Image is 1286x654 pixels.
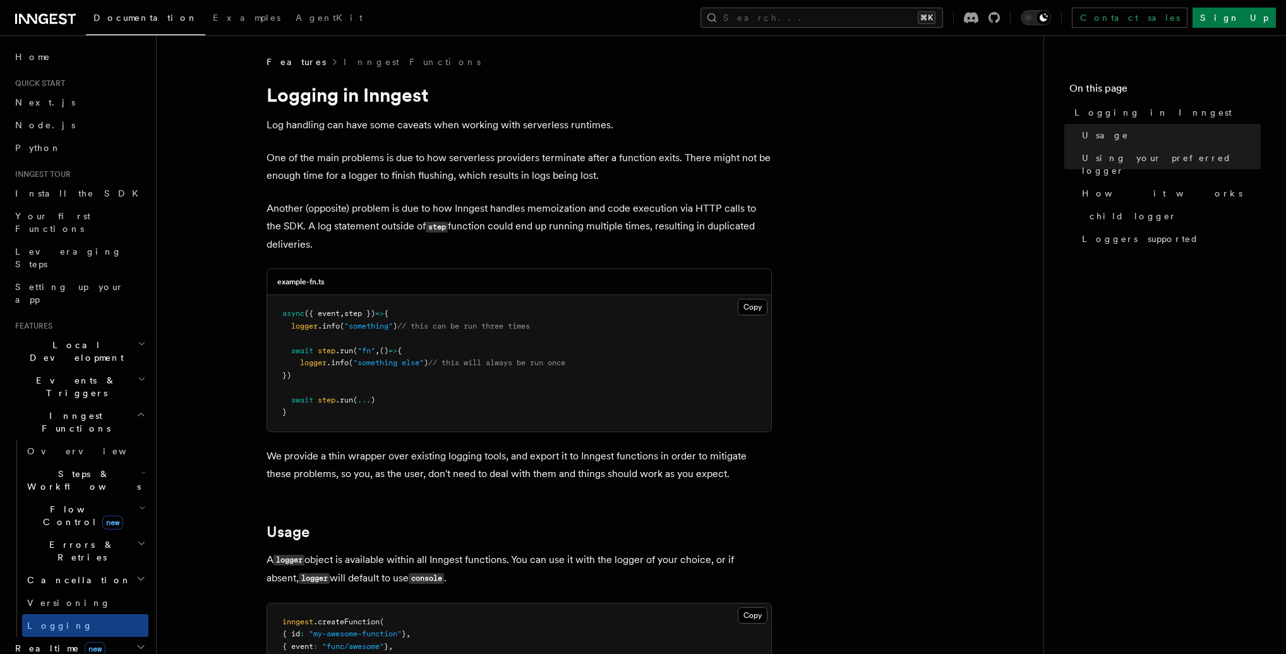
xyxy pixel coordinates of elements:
span: Features [267,56,326,68]
a: Inngest Functions [344,56,481,68]
button: Cancellation [22,569,148,591]
a: Next.js [10,91,148,114]
span: ) [393,322,397,330]
span: Documentation [93,13,198,23]
span: "func/awesome" [322,642,384,651]
span: "something" [344,322,393,330]
span: }) [282,371,291,380]
span: "something else" [353,358,424,367]
span: ) [371,396,375,404]
a: Examples [205,4,288,34]
span: Inngest tour [10,169,71,179]
span: .run [335,346,353,355]
span: ( [340,322,344,330]
span: logger [300,358,327,367]
span: child logger [1090,210,1177,222]
span: Next.js [15,97,75,107]
button: Toggle dark mode [1021,10,1051,25]
button: Local Development [10,334,148,369]
a: Python [10,136,148,159]
span: Events & Triggers [10,374,138,399]
button: Errors & Retries [22,533,148,569]
p: We provide a thin wrapper over existing logging tools, and export it to Inngest functions in orde... [267,447,772,483]
span: ( [353,346,358,355]
a: Logging [22,614,148,637]
span: ( [349,358,353,367]
a: Documentation [86,4,205,35]
h1: Logging in Inngest [267,83,772,106]
span: Flow Control [22,503,139,528]
span: Inngest Functions [10,409,136,435]
span: : [300,629,304,638]
code: logger [273,555,304,566]
a: Usage [1077,124,1261,147]
button: Flow Controlnew [22,498,148,533]
span: "fn" [358,346,375,355]
span: ( [353,396,358,404]
a: Usage [267,523,309,541]
a: child logger [1085,205,1261,227]
span: Loggers supported [1082,233,1199,245]
code: logger [299,573,330,584]
span: } [384,642,388,651]
span: Your first Functions [15,211,90,234]
a: Setting up your app [10,276,148,311]
span: => [388,346,397,355]
span: Examples [213,13,280,23]
button: Inngest Functions [10,404,148,440]
p: A object is available within all Inngest functions. You can use it with the logger of your choice... [267,551,772,588]
span: { id [282,629,300,638]
span: , [340,309,344,318]
a: Install the SDK [10,182,148,205]
span: ( [380,617,384,626]
span: Overview [27,446,157,456]
a: How it works [1077,182,1261,205]
span: Home [15,51,51,63]
a: Home [10,45,148,68]
span: Python [15,143,61,153]
span: Usage [1082,129,1129,142]
a: Leveraging Steps [10,240,148,276]
button: Events & Triggers [10,369,148,404]
span: AgentKit [296,13,363,23]
span: Quick start [10,78,65,88]
span: How it works [1082,187,1242,200]
span: Install the SDK [15,188,146,198]
span: // this will always be run once [428,358,565,367]
span: Leveraging Steps [15,246,122,269]
span: , [375,346,380,355]
span: // this can be run three times [397,322,530,330]
span: () [380,346,388,355]
h4: On this page [1069,81,1261,101]
span: step [318,396,335,404]
span: async [282,309,304,318]
span: { [397,346,402,355]
span: Node.js [15,120,75,130]
p: Log handling can have some caveats when working with serverless runtimes. [267,116,772,134]
span: .info [318,322,340,330]
button: Copy [738,607,767,624]
a: Logging in Inngest [1069,101,1261,124]
span: .run [335,396,353,404]
span: await [291,346,313,355]
code: console [409,573,444,584]
span: Cancellation [22,574,131,586]
a: Node.js [10,114,148,136]
span: => [375,309,384,318]
a: Using your preferred logger [1077,147,1261,182]
a: Overview [22,440,148,463]
a: Versioning [22,591,148,614]
span: ({ event [304,309,340,318]
span: : [313,642,318,651]
button: Copy [738,299,767,315]
a: Contact sales [1072,8,1187,28]
span: Local Development [10,339,138,364]
span: , [406,629,411,638]
span: step }) [344,309,375,318]
a: Your first Functions [10,205,148,240]
span: , [388,642,393,651]
h3: example-fn.ts [277,277,325,287]
span: step [318,346,335,355]
span: { event [282,642,313,651]
span: .info [327,358,349,367]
